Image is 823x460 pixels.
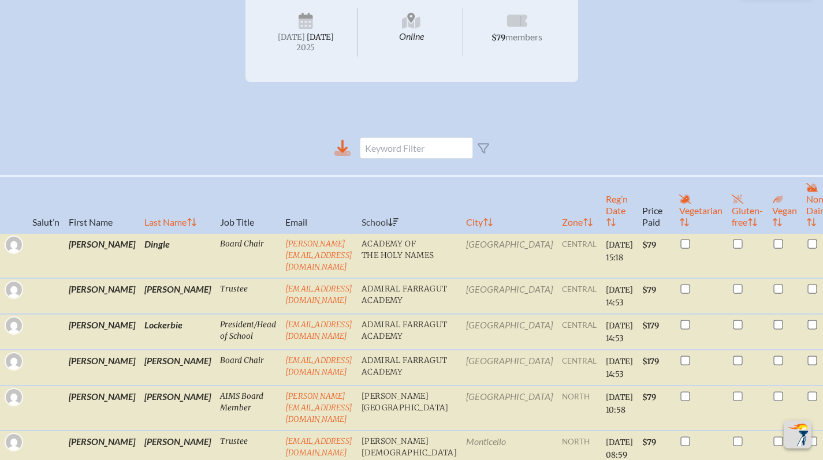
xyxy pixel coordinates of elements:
[357,350,461,386] td: Admiral Farragut Academy
[307,32,334,42] span: [DATE]
[357,386,461,431] td: [PERSON_NAME][GEOGRAPHIC_DATA]
[285,320,352,341] a: [EMAIL_ADDRESS][DOMAIN_NAME]
[140,233,215,278] td: Dingle
[215,278,281,314] td: Trustee
[6,237,22,253] img: Gravatar
[606,240,633,263] span: [DATE] 15:18
[6,282,22,298] img: Gravatar
[215,350,281,386] td: Board Chair
[6,434,22,450] img: Gravatar
[140,314,215,350] td: Lockerbie
[64,314,140,350] td: [PERSON_NAME]
[461,176,557,233] th: City
[557,314,601,350] td: central
[461,314,557,350] td: [GEOGRAPHIC_DATA]
[642,240,656,250] span: $79
[786,423,809,446] img: To the top
[606,285,633,308] span: [DATE] 14:53
[360,137,473,159] input: Keyword Filter
[557,386,601,431] td: north
[140,176,215,233] th: Last Name
[505,31,542,42] span: members
[642,357,659,366] span: $179
[285,284,352,305] a: [EMAIL_ADDRESS][DOMAIN_NAME]
[601,176,638,233] th: Reg’n Date
[461,386,557,431] td: [GEOGRAPHIC_DATA]
[6,317,22,334] img: Gravatar
[357,233,461,278] td: Academy of the Holy Names
[334,140,351,156] div: Download to CSV
[6,353,22,369] img: Gravatar
[642,437,656,447] span: $79
[461,278,557,314] td: [GEOGRAPHIC_DATA]
[215,314,281,350] td: President/Head of School
[606,321,633,343] span: [DATE] 14:53
[140,386,215,431] td: [PERSON_NAME]
[642,321,659,331] span: $179
[64,176,140,233] th: First Name
[360,8,463,57] span: Online
[215,176,281,233] th: Job Title
[491,33,505,43] span: $79
[285,391,352,424] a: [PERSON_NAME][EMAIL_ADDRESS][DOMAIN_NAME]
[6,389,22,405] img: Gravatar
[357,314,461,350] td: Admiral Farragut Academy
[215,233,281,278] td: Board Chair
[557,350,601,386] td: central
[606,392,633,415] span: [DATE] 10:58
[357,278,461,314] td: Admiral Farragut Academy
[278,32,305,42] span: [DATE]
[461,233,557,278] td: [GEOGRAPHIC_DATA]
[727,176,768,233] th: Gluten-free
[642,285,656,295] span: $79
[285,356,352,377] a: [EMAIL_ADDRESS][DOMAIN_NAME]
[557,233,601,278] td: central
[675,176,727,233] th: Vegetarian
[768,176,802,233] th: Vegan
[28,176,64,233] th: Salut’n
[140,278,215,314] td: [PERSON_NAME]
[64,233,140,278] td: [PERSON_NAME]
[215,386,281,431] td: AIMS Board Member
[638,176,675,233] th: Price Paid
[606,437,633,460] span: [DATE] 08:59
[64,350,140,386] td: [PERSON_NAME]
[64,386,140,431] td: [PERSON_NAME]
[285,436,352,458] a: [EMAIL_ADDRESS][DOMAIN_NAME]
[285,239,352,272] a: [PERSON_NAME][EMAIL_ADDRESS][DOMAIN_NAME]
[642,392,656,402] span: $79
[64,278,140,314] td: [PERSON_NAME]
[140,350,215,386] td: [PERSON_NAME]
[784,421,811,448] button: Scroll Top
[281,176,357,233] th: Email
[264,43,348,52] span: 2025
[557,176,601,233] th: Zone
[557,278,601,314] td: central
[461,350,557,386] td: [GEOGRAPHIC_DATA]
[606,357,633,379] span: [DATE] 14:53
